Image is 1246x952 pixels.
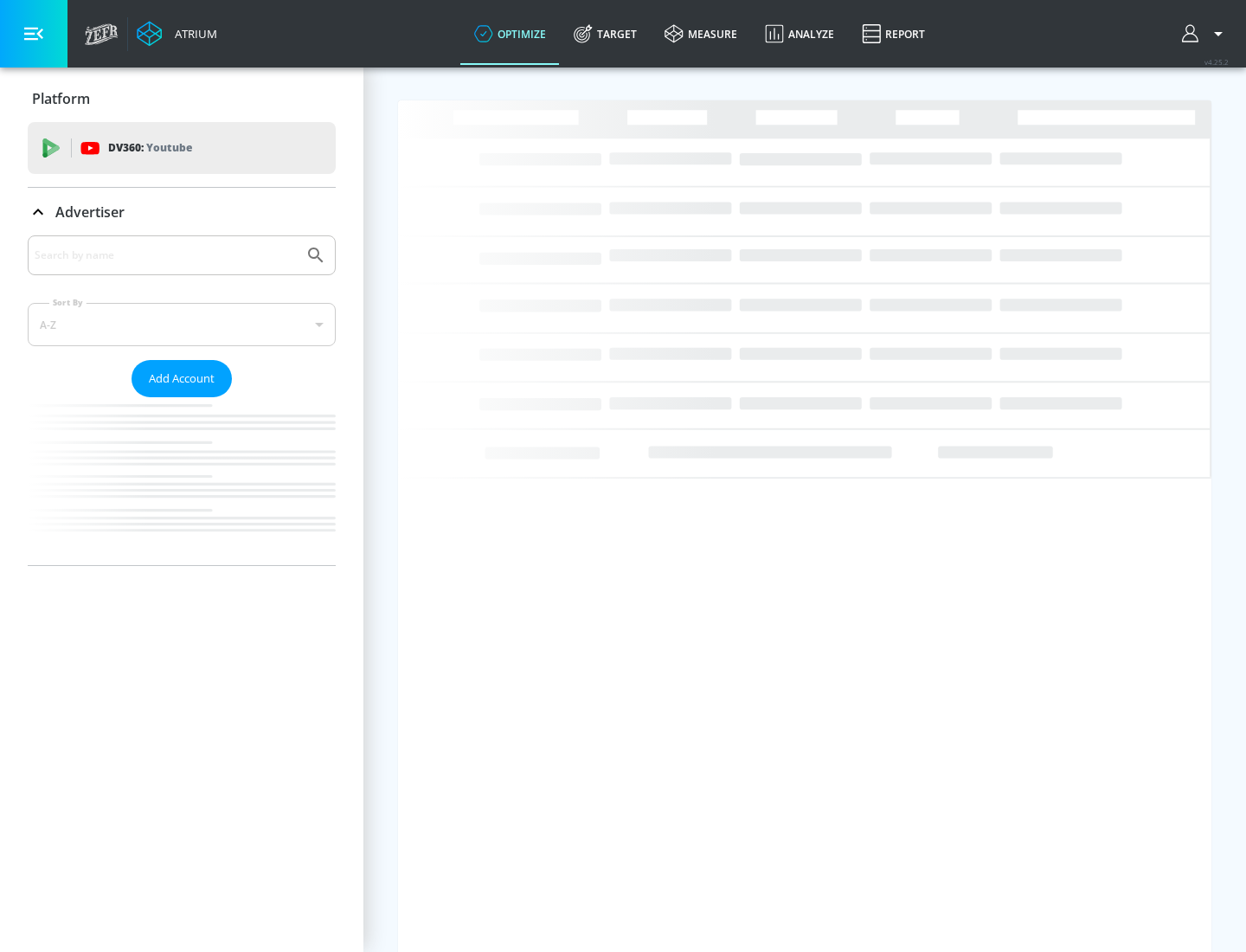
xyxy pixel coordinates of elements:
[28,188,336,236] div: Advertiser
[460,3,560,65] a: optimize
[651,3,751,65] a: measure
[751,3,848,65] a: Analyze
[35,244,297,267] input: Search by name
[28,122,336,174] div: DV360: Youtube
[132,360,232,397] button: Add Account
[560,3,651,65] a: Target
[108,138,192,158] p: DV360:
[146,138,192,157] p: Youtube
[32,89,90,108] p: Platform
[28,303,336,346] div: A-Z
[168,26,217,42] div: Atrium
[28,235,336,565] div: Advertiser
[28,74,336,123] div: Platform
[55,203,125,222] p: Advertiser
[49,297,87,308] label: Sort By
[28,397,336,565] nav: list of Advertiser
[1204,57,1229,67] span: v 4.25.2
[149,369,215,389] span: Add Account
[137,21,217,47] a: Atrium
[848,3,939,65] a: Report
